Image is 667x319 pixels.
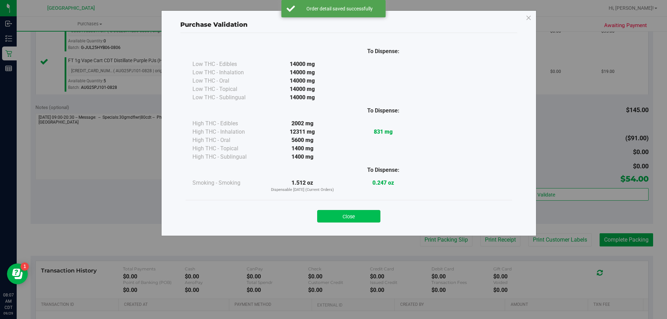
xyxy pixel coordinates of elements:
div: Order detail saved successfully [299,5,380,12]
button: Close [317,210,380,223]
div: Smoking - Smoking [192,179,262,187]
div: Low THC - Topical [192,85,262,93]
div: Low THC - Edibles [192,60,262,68]
div: High THC - Edibles [192,119,262,128]
iframe: Resource center [7,263,28,284]
div: High THC - Topical [192,144,262,153]
div: 2002 mg [262,119,343,128]
strong: 0.247 oz [372,179,394,186]
div: 14000 mg [262,68,343,77]
div: High THC - Inhalation [192,128,262,136]
div: 14000 mg [262,77,343,85]
div: Low THC - Oral [192,77,262,85]
div: To Dispense: [343,47,424,56]
div: To Dispense: [343,166,424,174]
div: 14000 mg [262,93,343,102]
div: To Dispense: [343,107,424,115]
div: 1.512 oz [262,179,343,193]
span: Purchase Validation [180,21,248,28]
div: Low THC - Inhalation [192,68,262,77]
div: 1400 mg [262,153,343,161]
div: High THC - Oral [192,136,262,144]
div: Low THC - Sublingual [192,93,262,102]
div: 5600 mg [262,136,343,144]
iframe: Resource center unread badge [20,262,29,271]
div: High THC - Sublingual [192,153,262,161]
div: 12311 mg [262,128,343,136]
strong: 831 mg [374,128,393,135]
div: 1400 mg [262,144,343,153]
p: Dispensable [DATE] (Current Orders) [262,187,343,193]
div: 14000 mg [262,85,343,93]
div: 14000 mg [262,60,343,68]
